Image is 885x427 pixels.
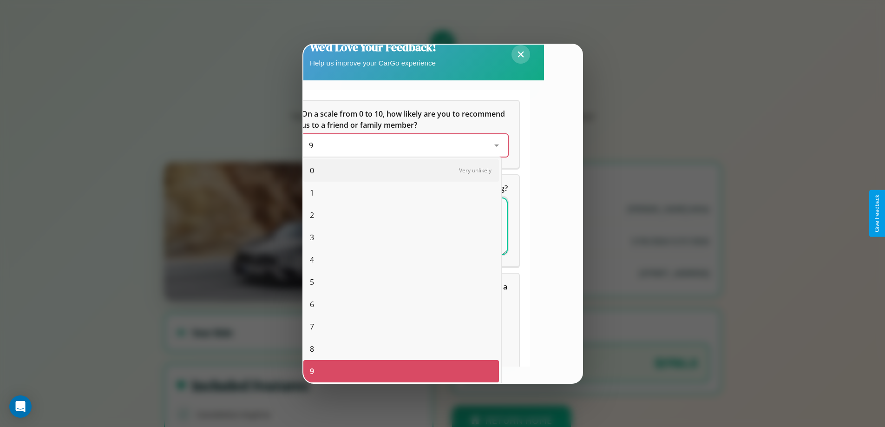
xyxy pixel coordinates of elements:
[303,226,499,249] div: 3
[290,101,519,168] div: On a scale from 0 to 10, how likely are you to recommend us to a friend or family member?
[303,293,499,315] div: 6
[310,232,314,243] span: 3
[310,276,314,288] span: 5
[303,204,499,226] div: 2
[310,366,314,377] span: 9
[310,254,314,265] span: 4
[9,395,32,418] div: Open Intercom Messenger
[310,321,314,332] span: 7
[310,187,314,198] span: 1
[310,39,436,55] h2: We'd Love Your Feedback!
[310,299,314,310] span: 6
[303,338,499,360] div: 8
[302,183,508,193] span: What can we do to make your experience more satisfying?
[874,195,880,232] div: Give Feedback
[303,271,499,293] div: 5
[302,109,507,130] span: On a scale from 0 to 10, how likely are you to recommend us to a friend or family member?
[303,182,499,204] div: 1
[310,165,314,176] span: 0
[310,210,314,221] span: 2
[303,315,499,338] div: 7
[303,360,499,382] div: 9
[310,343,314,355] span: 8
[302,282,509,303] span: Which of the following features do you value the most in a vehicle?
[310,57,436,69] p: Help us improve your CarGo experience
[303,159,499,182] div: 0
[303,382,499,405] div: 10
[303,249,499,271] div: 4
[302,108,508,131] h5: On a scale from 0 to 10, how likely are you to recommend us to a friend or family member?
[459,166,492,174] span: Very unlikely
[309,140,313,151] span: 9
[302,134,508,157] div: On a scale from 0 to 10, how likely are you to recommend us to a friend or family member?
